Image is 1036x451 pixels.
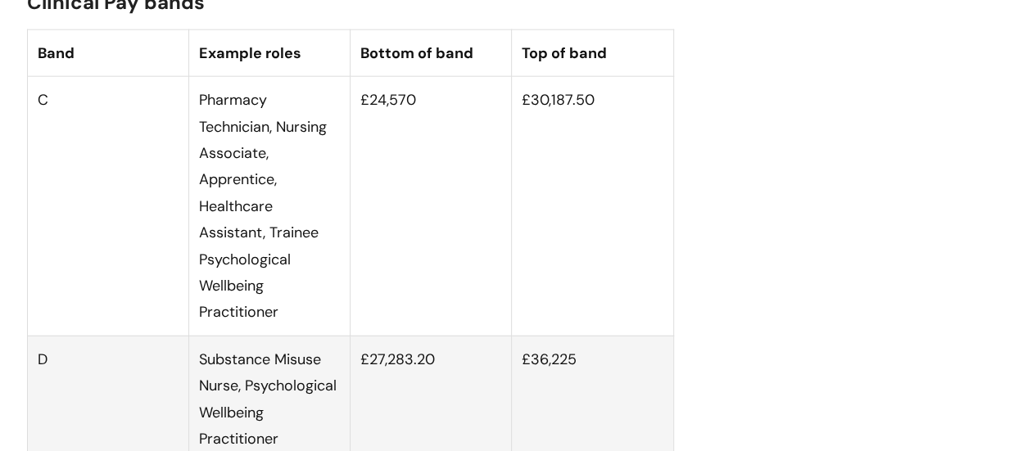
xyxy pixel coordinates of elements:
th: Example roles [188,29,350,76]
th: Top of band [512,29,673,76]
td: Pharmacy Technician, Nursing Associate, Apprentice, Healthcare Assistant, Trainee Psychological W... [188,77,350,336]
td: £30,187.50 [512,77,673,336]
td: £24,570 [351,77,512,336]
th: Band [27,29,188,76]
th: Bottom of band [351,29,512,76]
td: C [27,77,188,336]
